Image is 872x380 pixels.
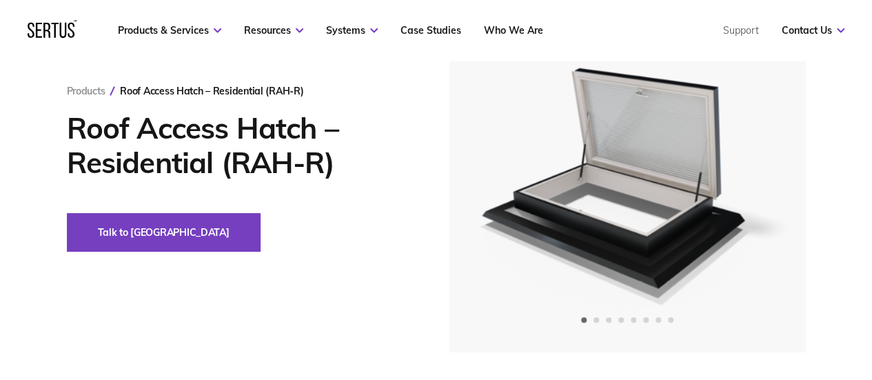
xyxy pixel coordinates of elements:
span: Go to slide 8 [668,317,673,323]
span: Go to slide 5 [631,317,636,323]
a: Who We Are [484,24,543,37]
a: Contact Us [782,24,844,37]
button: Talk to [GEOGRAPHIC_DATA] [67,213,261,252]
a: Resources [244,24,303,37]
a: Case Studies [400,24,461,37]
a: Products [67,85,105,97]
span: Go to slide 7 [656,317,661,323]
a: Systems [326,24,378,37]
span: Go to slide 4 [618,317,624,323]
span: Go to slide 6 [643,317,649,323]
h1: Roof Access Hatch – Residential (RAH-R) [67,111,408,180]
a: Products & Services [118,24,221,37]
a: Support [723,24,759,37]
span: Go to slide 2 [594,317,599,323]
span: Go to slide 3 [606,317,611,323]
iframe: Chat Widget [803,314,872,380]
